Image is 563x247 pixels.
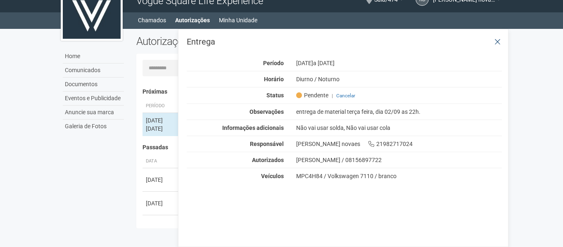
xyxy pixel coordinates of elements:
h4: Próximas [143,89,496,95]
strong: Observações [249,108,284,115]
div: Não vai usar solda, Não vai usar cola [290,124,508,132]
a: Minha Unidade [219,14,257,26]
a: Autorizações [175,14,210,26]
div: [DATE] [146,176,176,184]
strong: Informações adicionais [222,125,284,131]
a: Documentos [63,78,124,92]
th: Período [143,99,180,113]
span: a [DATE] [313,60,335,66]
th: Data [143,155,180,168]
a: Chamados [138,14,166,26]
div: [PERSON_NAME] novaes 21982717024 [290,140,508,148]
div: MPC4H84 / Volkswagen 7110 / branco [296,172,502,180]
div: [DATE] [146,125,176,133]
div: entrega de material terça feira, dia 02/09 as 22h. [290,108,508,115]
a: Comunicados [63,64,124,78]
div: [PERSON_NAME] / 08156897722 [296,156,502,164]
strong: Responsável [250,141,284,147]
div: Diurno / Noturno [290,75,508,83]
strong: Horário [264,76,284,82]
strong: Status [266,92,284,99]
a: Anuncie sua marca [63,106,124,120]
div: [DATE] [146,199,176,207]
a: Galeria de Fotos [63,120,124,133]
span: | [332,93,333,99]
h3: Entrega [187,38,502,46]
span: Pendente [296,92,328,99]
strong: Autorizados [252,157,284,163]
a: Home [63,49,124,64]
a: Cancelar [336,93,355,99]
div: [DATE] [290,59,508,67]
h2: Autorizações [136,35,313,47]
strong: Veículos [261,173,284,179]
div: [DATE] [146,116,176,125]
h4: Passadas [143,144,496,151]
strong: Período [263,60,284,66]
a: Eventos e Publicidade [63,92,124,106]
